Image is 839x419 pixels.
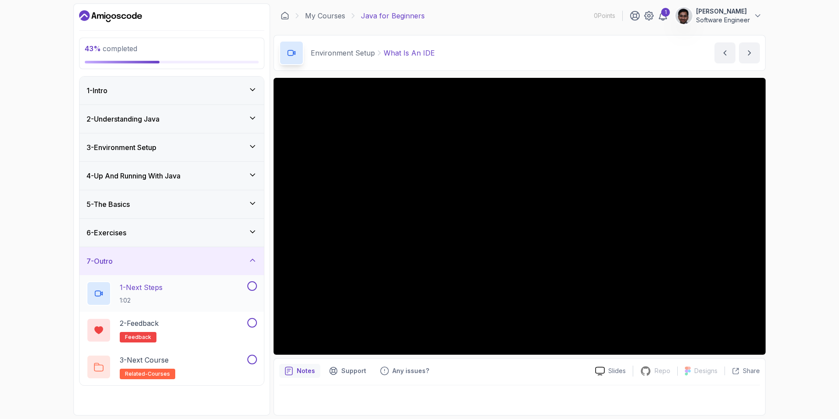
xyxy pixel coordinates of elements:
[80,190,264,218] button: 5-The Basics
[120,282,163,293] p: 1 - Next Steps
[281,11,289,20] a: Dashboard
[658,10,668,21] a: 1
[608,367,626,375] p: Slides
[125,334,151,341] span: feedback
[80,247,264,275] button: 7-Outro
[588,367,633,376] a: Slides
[87,318,257,342] button: 2-Feedbackfeedback
[297,367,315,375] p: Notes
[324,364,371,378] button: Support button
[85,44,101,53] span: 43 %
[661,8,670,17] div: 1
[87,281,257,306] button: 1-Next Steps1:02
[743,367,760,375] p: Share
[87,171,180,181] h3: 4 - Up And Running With Java
[87,85,107,96] h3: 1 - Intro
[87,256,113,266] h3: 7 - Outro
[125,370,170,377] span: related-courses
[694,367,718,375] p: Designs
[79,9,142,23] a: Dashboard
[375,364,434,378] button: Feedback button
[80,162,264,190] button: 4-Up And Running With Java
[311,48,375,58] p: Environment Setup
[696,16,750,24] p: Software Engineer
[341,367,366,375] p: Support
[120,296,163,305] p: 1:02
[725,367,760,375] button: Share
[80,105,264,133] button: 2-Understanding Java
[655,367,670,375] p: Repo
[392,367,429,375] p: Any issues?
[676,7,692,24] img: user profile image
[384,48,435,58] p: What Is An IDE
[87,199,130,209] h3: 5 - The Basics
[361,10,425,21] p: Java for Beginners
[305,10,345,21] a: My Courses
[87,142,156,153] h3: 3 - Environment Setup
[594,11,615,20] p: 0 Points
[739,42,760,63] button: next content
[120,355,169,365] p: 3 - Next Course
[87,114,159,124] h3: 2 - Understanding Java
[120,318,159,328] p: 2 - Feedback
[274,78,766,355] iframe: To enrich screen reader interactions, please activate Accessibility in Grammarly extension settings
[714,42,735,63] button: previous content
[696,7,750,16] p: [PERSON_NAME]
[87,227,126,238] h3: 6 - Exercises
[279,364,320,378] button: notes button
[80,219,264,247] button: 6-Exercises
[80,77,264,105] button: 1-Intro
[87,355,257,379] button: 3-Next Courserelated-courses
[85,44,137,53] span: completed
[80,133,264,161] button: 3-Environment Setup
[675,7,762,24] button: user profile image[PERSON_NAME]Software Engineer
